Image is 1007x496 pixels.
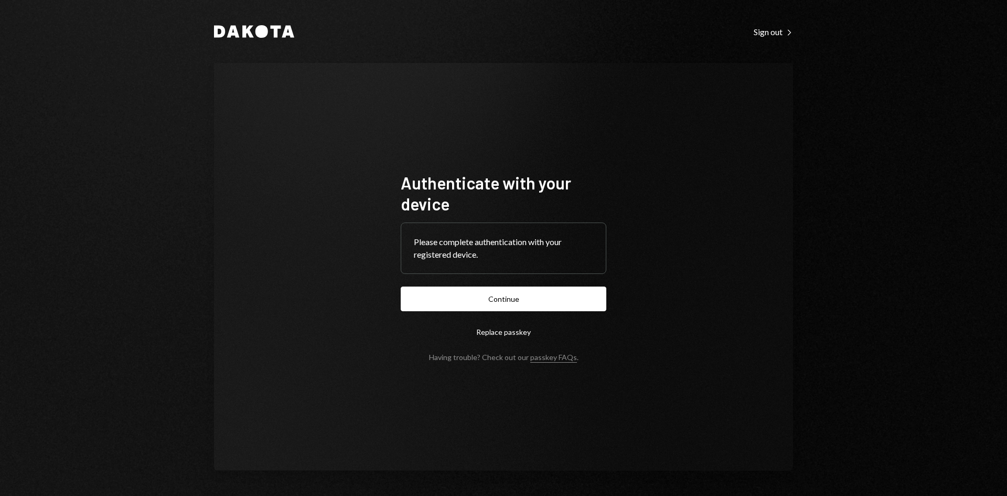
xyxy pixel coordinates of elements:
[530,353,577,363] a: passkey FAQs
[401,287,606,311] button: Continue
[754,27,793,37] div: Sign out
[414,236,593,261] div: Please complete authentication with your registered device.
[401,320,606,344] button: Replace passkey
[429,353,579,362] div: Having trouble? Check out our .
[401,172,606,214] h1: Authenticate with your device
[754,26,793,37] a: Sign out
